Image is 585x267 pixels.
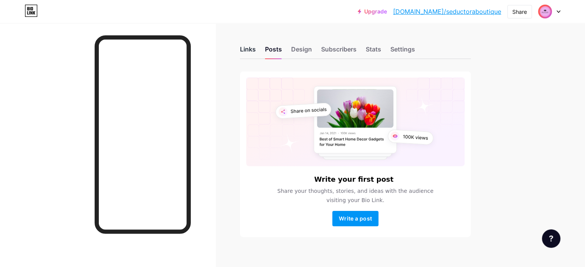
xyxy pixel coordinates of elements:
[390,45,415,58] div: Settings
[265,45,282,58] div: Posts
[366,45,381,58] div: Stats
[393,7,501,16] a: [DOMAIN_NAME]/seductoraboutique
[240,45,256,58] div: Links
[332,211,378,226] button: Write a post
[268,186,443,205] span: Share your thoughts, stories, and ideas with the audience visiting your Bio Link.
[314,176,393,183] h6: Write your first post
[538,4,552,19] img: seductoraboutique
[321,45,357,58] div: Subscribers
[512,8,527,16] div: Share
[358,8,387,15] a: Upgrade
[291,45,312,58] div: Design
[339,215,372,222] span: Write a post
